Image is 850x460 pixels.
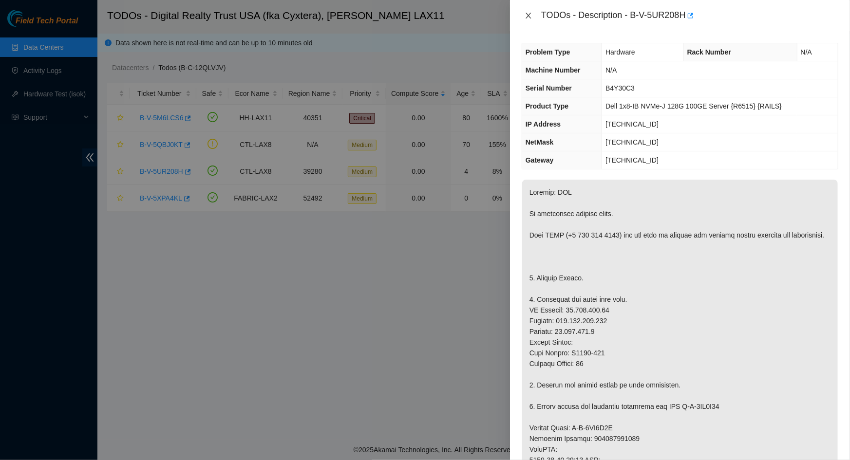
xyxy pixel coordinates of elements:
[687,48,731,56] span: Rack Number
[605,102,782,110] span: Dell 1x8-IB NVMe-J 128G 100GE Server {R6515} {RAILS}
[605,138,659,146] span: [TECHNICAL_ID]
[526,84,572,92] span: Serial Number
[522,11,535,20] button: Close
[605,48,635,56] span: Hardware
[541,8,838,23] div: TODOs - Description - B-V-5UR208H
[605,66,617,74] span: N/A
[526,102,568,110] span: Product Type
[605,156,659,164] span: [TECHNICAL_ID]
[526,66,581,74] span: Machine Number
[526,156,554,164] span: Gateway
[526,138,554,146] span: NetMask
[526,120,561,128] span: IP Address
[525,12,532,19] span: close
[605,84,635,92] span: B4Y30C3
[526,48,570,56] span: Problem Type
[605,120,659,128] span: [TECHNICAL_ID]
[801,48,812,56] span: N/A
